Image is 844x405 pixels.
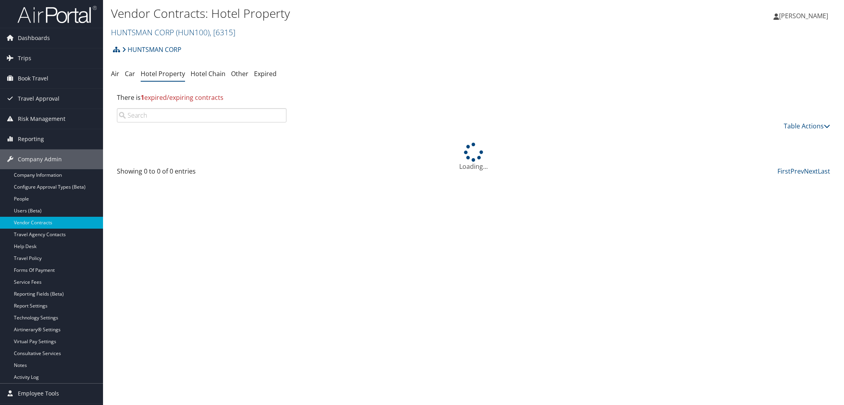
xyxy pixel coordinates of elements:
span: ( HUN100 ) [176,27,210,38]
input: Search [117,108,286,122]
a: Expired [254,69,277,78]
a: Table Actions [784,122,830,130]
div: Showing 0 to 0 of 0 entries [117,166,286,180]
span: Company Admin [18,149,62,169]
span: [PERSON_NAME] [779,11,828,20]
a: HUNTSMAN CORP [111,27,235,38]
a: Other [231,69,248,78]
div: Loading... [111,143,836,171]
a: Prev [791,167,804,176]
a: HUNTSMAN CORP [122,42,181,57]
a: Car [125,69,135,78]
img: airportal-logo.png [17,5,97,24]
a: [PERSON_NAME] [773,4,836,28]
span: Trips [18,48,31,68]
span: Risk Management [18,109,65,129]
span: Travel Approval [18,89,59,109]
a: Air [111,69,119,78]
a: Next [804,167,818,176]
span: Dashboards [18,28,50,48]
h1: Vendor Contracts: Hotel Property [111,5,594,22]
span: , [ 6315 ] [210,27,235,38]
a: Hotel Chain [191,69,225,78]
div: There is [111,87,836,108]
strong: 1 [141,93,144,102]
span: Reporting [18,129,44,149]
span: expired/expiring contracts [141,93,223,102]
span: Book Travel [18,69,48,88]
a: Last [818,167,830,176]
a: First [777,167,791,176]
span: Employee Tools [18,384,59,403]
a: Hotel Property [141,69,185,78]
